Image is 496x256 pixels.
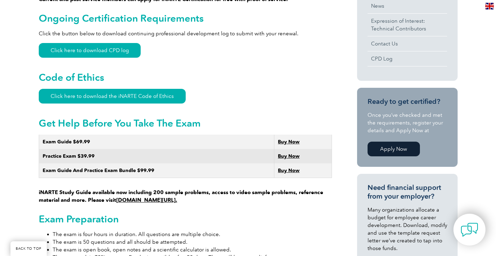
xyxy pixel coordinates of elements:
strong: iNARTE Study Guide available now including 200 sample problems, access to video sample problems, ... [39,189,323,203]
p: Many organizations allocate a budget for employee career development. Download, modify and use th... [368,206,447,252]
p: Once you’ve checked and met the requirements, register your details and Apply Now at [368,111,447,134]
a: [DOMAIN_NAME][URL]. [116,197,177,203]
a: Click here to download CPD log [39,43,141,58]
a: CPD Log [368,51,447,66]
a: BACK TO TOP [10,241,47,256]
a: Expression of Interest:Technical Contributors [368,14,447,36]
a: Contact Us [368,36,447,51]
p: Click the button below to download continuing professional development log to submit with your re... [39,30,332,37]
h2: Code of Ethics [39,72,332,83]
strong: Exam Guide $69.99 [43,139,90,145]
a: Apply Now [368,142,420,156]
li: The exam is 50 questions and all should be attempted. [53,238,332,246]
a: Buy Now [278,153,299,159]
h3: Need financial support from your employer? [368,183,447,201]
h2: Get Help Before You Take The Exam [39,118,332,129]
li: The exam is four hours in duration. All questions are multiple choice. [53,230,332,238]
a: Buy Now [278,168,299,173]
img: en [485,3,494,9]
h3: Ready to get certified? [368,97,447,106]
strong: Practice Exam $39.99 [43,153,95,159]
h2: Ongoing Certification Requirements [39,13,332,24]
strong: Exam Guide And Practice Exam Bundle $99.99 [43,168,154,173]
a: Click here to download the iNARTE Code of Ethics [39,89,186,104]
h2: Exam Preparation [39,213,332,225]
li: The exam is open book, open notes and a scientific calculator is allowed. [53,246,332,254]
img: contact-chat.png [461,221,478,239]
a: Buy Now [278,139,299,145]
